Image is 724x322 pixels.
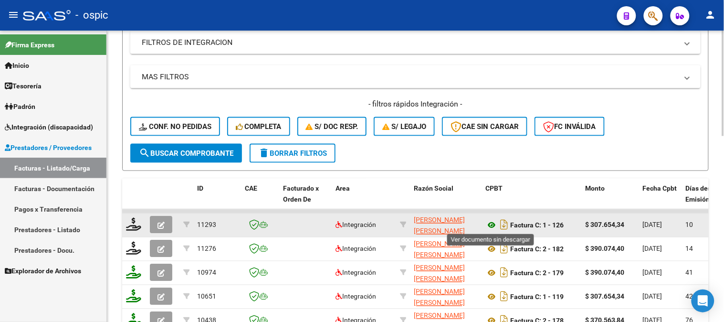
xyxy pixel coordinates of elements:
span: Firma Express [5,40,54,50]
strong: $ 390.074,40 [586,245,625,253]
span: Integración [336,221,376,229]
span: Monto [586,185,605,193]
span: CPBT [485,185,503,193]
span: Integración (discapacidad) [5,122,93,132]
div: 20216910827 [414,263,478,283]
button: Completa [227,117,290,136]
button: Buscar Comprobante [130,144,242,163]
span: Conf. no pedidas [139,122,211,131]
i: Descargar documento [498,217,510,233]
span: 10974 [197,269,216,277]
mat-expansion-panel-header: FILTROS DE INTEGRACION [130,31,701,54]
span: Razón Social [414,185,453,193]
div: 20216910827 [414,239,478,259]
datatable-header-cell: Fecha Cpbt [639,179,682,221]
span: S/ legajo [382,122,426,131]
div: Open Intercom Messenger [692,290,714,312]
span: 10651 [197,293,216,301]
mat-icon: search [139,147,150,159]
span: Días desde Emisión [686,185,719,204]
span: Tesorería [5,81,42,91]
span: [PERSON_NAME] [PERSON_NAME] [414,216,465,235]
span: 10 [686,221,693,229]
button: FC Inválida [535,117,605,136]
span: Integración [336,293,376,301]
datatable-header-cell: CPBT [482,179,582,221]
span: 14 [686,245,693,253]
div: 27384510510 [414,287,478,307]
span: [DATE] [643,269,662,277]
strong: Factura C: 1 - 119 [510,293,564,301]
i: Descargar documento [498,289,510,304]
span: Buscar Comprobante [139,149,233,158]
span: ID [197,185,203,193]
span: 41 [686,269,693,277]
button: S/ Doc Resp. [297,117,367,136]
strong: $ 390.074,40 [586,269,625,277]
span: Fecha Cpbt [643,185,677,193]
strong: $ 307.654,34 [586,293,625,301]
span: [PERSON_NAME] [PERSON_NAME] [414,288,465,307]
button: Conf. no pedidas [130,117,220,136]
span: 11293 [197,221,216,229]
span: [DATE] [643,293,662,301]
span: [DATE] [643,221,662,229]
span: FC Inválida [543,122,596,131]
span: S/ Doc Resp. [306,122,358,131]
span: Padrón [5,101,35,112]
span: [PERSON_NAME] [PERSON_NAME] [414,240,465,259]
mat-icon: delete [258,147,270,159]
strong: Factura C: 1 - 126 [510,222,564,229]
datatable-header-cell: CAE [241,179,279,221]
span: Borrar Filtros [258,149,327,158]
mat-icon: person [705,9,716,21]
span: [DATE] [643,245,662,253]
mat-panel-title: FILTROS DE INTEGRACION [142,37,678,48]
datatable-header-cell: Area [332,179,396,221]
strong: $ 307.654,34 [586,221,625,229]
span: CAE SIN CARGAR [451,122,519,131]
span: CAE [245,185,257,193]
span: Facturado x Orden De [283,185,319,204]
span: Explorador de Archivos [5,266,81,276]
datatable-header-cell: ID [193,179,241,221]
span: - ospic [75,5,108,26]
button: S/ legajo [374,117,435,136]
span: Prestadores / Proveedores [5,142,92,153]
span: 42 [686,293,693,301]
mat-icon: menu [8,9,19,21]
strong: Factura C: 2 - 179 [510,269,564,277]
h4: - filtros rápidos Integración - [130,99,701,109]
span: [PERSON_NAME] [PERSON_NAME] [414,264,465,283]
span: Area [336,185,350,193]
i: Descargar documento [498,241,510,257]
span: Integración [336,269,376,277]
datatable-header-cell: Monto [582,179,639,221]
mat-panel-title: MAS FILTROS [142,72,678,82]
span: Completa [236,122,282,131]
i: Descargar documento [498,265,510,280]
datatable-header-cell: Facturado x Orden De [279,179,332,221]
div: 27384510510 [414,215,478,235]
strong: Factura C: 2 - 182 [510,246,564,253]
datatable-header-cell: Razón Social [410,179,482,221]
span: Integración [336,245,376,253]
button: Borrar Filtros [250,144,336,163]
span: 11276 [197,245,216,253]
button: CAE SIN CARGAR [442,117,527,136]
span: Inicio [5,60,29,71]
mat-expansion-panel-header: MAS FILTROS [130,65,701,88]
